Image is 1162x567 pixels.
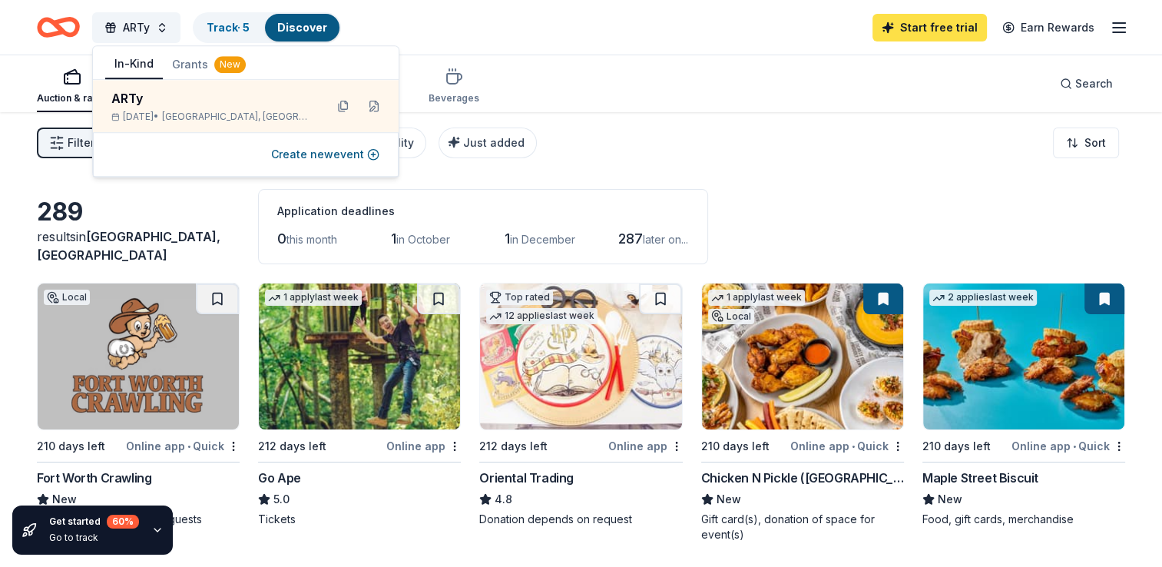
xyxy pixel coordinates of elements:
[273,490,290,509] span: 5.0
[1075,75,1113,93] span: Search
[486,308,598,324] div: 12 applies last week
[277,202,689,220] div: Application deadlines
[1073,440,1076,453] span: •
[717,490,741,509] span: New
[52,490,77,509] span: New
[258,512,461,527] div: Tickets
[38,283,239,429] img: Image for Fort Worth Crawling
[258,469,301,487] div: Go Ape
[37,128,107,158] button: Filter2
[643,233,688,246] span: later on...
[938,490,962,509] span: New
[49,532,139,544] div: Go to track
[1048,68,1125,99] button: Search
[207,21,250,34] a: Track· 5
[391,230,396,247] span: 1
[265,290,362,306] div: 1 apply last week
[258,283,461,527] a: Image for Go Ape1 applylast week212 days leftOnline appGo Ape5.0Tickets
[162,111,313,123] span: [GEOGRAPHIC_DATA], [GEOGRAPHIC_DATA]
[479,512,682,527] div: Donation depends on request
[708,309,754,324] div: Local
[922,283,1125,527] a: Image for Maple Street Biscuit2 applieslast week210 days leftOnline app•QuickMaple Street Biscuit...
[271,145,379,164] button: Create newevent
[505,230,510,247] span: 1
[922,512,1125,527] div: Food, gift cards, merchandise
[993,14,1104,41] a: Earn Rewards
[463,136,525,149] span: Just added
[37,61,107,112] button: Auction & raffle
[510,233,575,246] span: in December
[163,51,255,78] button: Grants
[923,283,1124,429] img: Image for Maple Street Biscuit
[479,283,682,527] a: Image for Oriental TradingTop rated12 applieslast week212 days leftOnline appOriental Trading4.8D...
[439,128,537,158] button: Just added
[214,56,246,73] div: New
[111,89,313,108] div: ARTy
[608,436,683,456] div: Online app
[187,440,190,453] span: •
[480,283,681,429] img: Image for Oriental Trading
[37,229,220,263] span: [GEOGRAPHIC_DATA], [GEOGRAPHIC_DATA]
[495,490,512,509] span: 4.8
[123,18,150,37] span: ARTy
[37,227,240,264] div: results
[479,437,548,456] div: 212 days left
[37,469,151,487] div: Fort Worth Crawling
[429,92,479,104] div: Beverages
[701,283,904,542] a: Image for Chicken N Pickle (Grand Prairie)1 applylast weekLocal210 days leftOnline app•QuickChick...
[259,283,460,429] img: Image for Go Ape
[1084,134,1106,152] span: Sort
[922,469,1038,487] div: Maple Street Biscuit
[429,61,479,112] button: Beverages
[701,437,770,456] div: 210 days left
[126,436,240,456] div: Online app Quick
[872,14,987,41] a: Start free trial
[479,469,574,487] div: Oriental Trading
[68,134,94,152] span: Filter
[277,21,327,34] a: Discover
[701,469,904,487] div: Chicken N Pickle ([GEOGRAPHIC_DATA])
[105,50,163,79] button: In-Kind
[708,290,805,306] div: 1 apply last week
[702,283,903,429] img: Image for Chicken N Pickle (Grand Prairie)
[37,283,240,527] a: Image for Fort Worth CrawlingLocal210 days leftOnline app•QuickFort Worth CrawlingNewGift certifi...
[701,512,904,542] div: Gift card(s), donation of space for event(s)
[37,92,107,104] div: Auction & raffle
[193,12,341,43] button: Track· 5Discover
[852,440,855,453] span: •
[386,436,461,456] div: Online app
[396,233,450,246] span: in October
[37,197,240,227] div: 289
[258,437,326,456] div: 212 days left
[277,230,286,247] span: 0
[37,9,80,45] a: Home
[92,12,180,43] button: ARTy
[111,111,313,123] div: [DATE] •
[286,233,337,246] span: this month
[37,437,105,456] div: 210 days left
[49,515,139,529] div: Get started
[922,437,991,456] div: 210 days left
[44,290,90,305] div: Local
[486,290,553,305] div: Top rated
[1053,128,1119,158] button: Sort
[107,515,139,529] div: 60 %
[37,229,220,263] span: in
[1011,436,1125,456] div: Online app Quick
[790,436,904,456] div: Online app Quick
[618,230,643,247] span: 287
[929,290,1037,306] div: 2 applies last week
